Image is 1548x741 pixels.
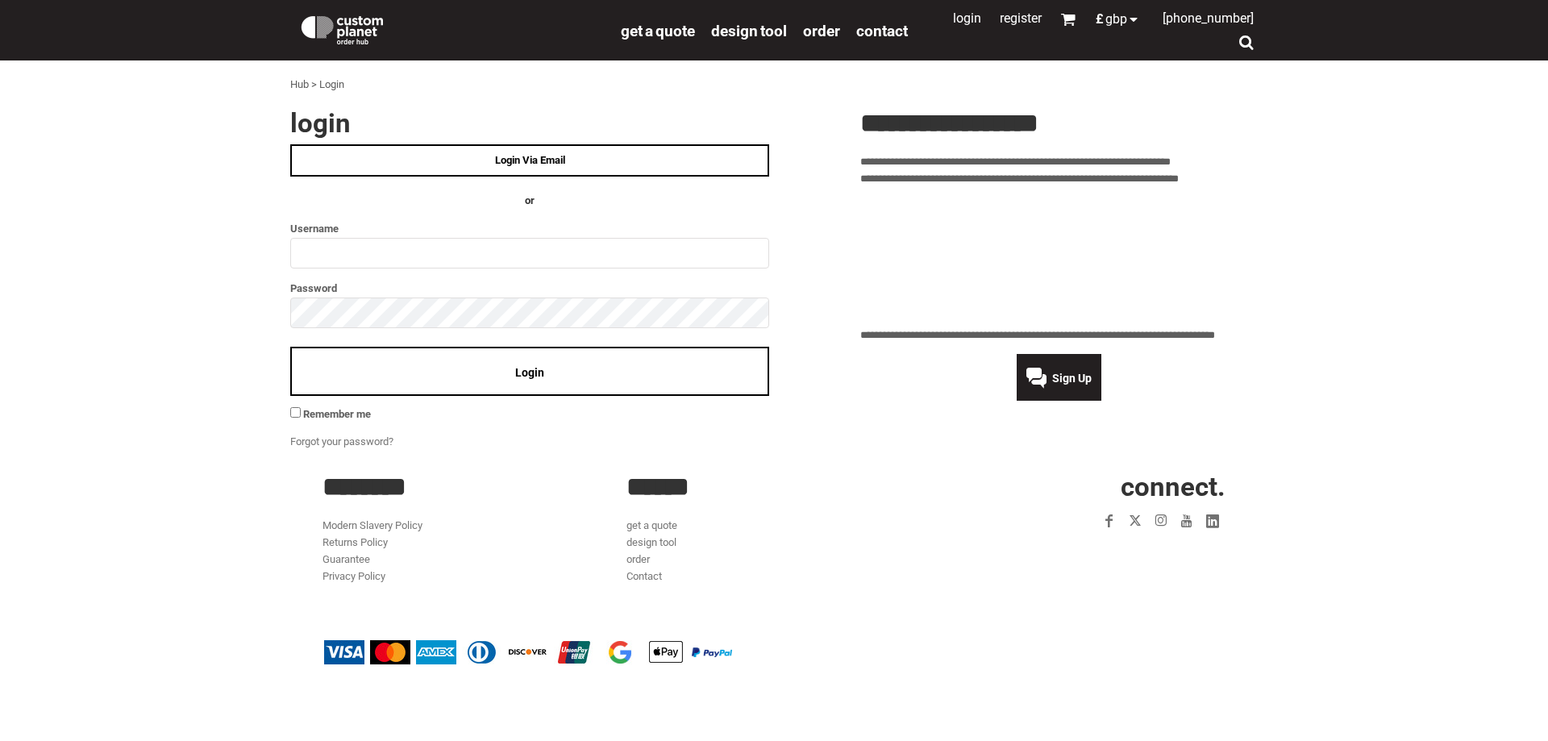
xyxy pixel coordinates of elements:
[621,22,695,40] span: get a quote
[803,21,840,40] a: order
[803,22,840,40] span: order
[515,366,544,379] span: Login
[324,640,364,664] img: Visa
[931,473,1225,500] h2: CONNECT.
[290,219,769,238] label: Username
[290,78,309,90] a: Hub
[495,154,565,166] span: Login Via Email
[953,10,981,26] a: Login
[462,640,502,664] img: Diners Club
[626,553,650,565] a: order
[626,519,677,531] a: get a quote
[626,570,662,582] a: Contact
[1163,10,1254,26] span: [PHONE_NUMBER]
[290,4,613,52] a: Custom Planet
[290,144,769,177] a: Login Via Email
[322,536,388,548] a: Returns Policy
[711,22,787,40] span: design tool
[290,193,769,210] h4: OR
[621,21,695,40] a: get a quote
[322,519,422,531] a: Modern Slavery Policy
[303,408,371,420] span: Remember me
[1052,372,1092,385] span: Sign Up
[370,640,410,664] img: Mastercard
[711,21,787,40] a: design tool
[856,21,908,40] a: Contact
[290,110,769,136] h2: Login
[416,640,456,664] img: American Express
[290,435,393,448] a: Forgot your password?
[1000,10,1042,26] a: Register
[1003,543,1225,563] iframe: Customer reviews powered by Trustpilot
[298,12,386,44] img: Custom Planet
[692,647,732,657] img: PayPal
[626,536,676,548] a: design tool
[290,279,769,298] label: Password
[319,77,344,94] div: Login
[554,640,594,664] img: China UnionPay
[322,570,385,582] a: Privacy Policy
[1096,13,1105,26] span: £
[290,407,301,418] input: Remember me
[508,640,548,664] img: Discover
[600,640,640,664] img: Google Pay
[311,77,317,94] div: >
[860,197,1258,318] iframe: Customer reviews powered by Trustpilot
[322,553,370,565] a: Guarantee
[646,640,686,664] img: Apple Pay
[1105,13,1127,26] span: GBP
[856,22,908,40] span: Contact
